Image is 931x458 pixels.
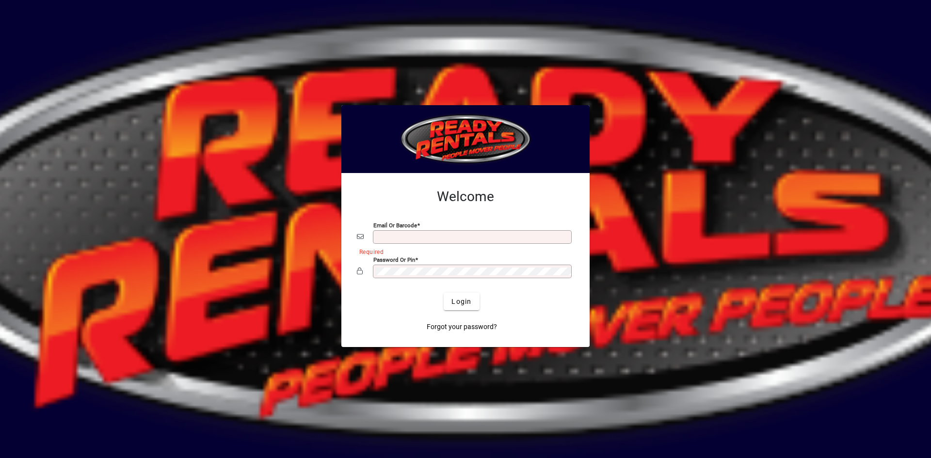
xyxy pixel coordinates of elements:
[423,318,501,335] a: Forgot your password?
[444,293,479,310] button: Login
[451,297,471,307] span: Login
[373,222,417,229] mat-label: Email or Barcode
[359,246,566,256] mat-error: Required
[427,322,497,332] span: Forgot your password?
[357,189,574,205] h2: Welcome
[373,256,415,263] mat-label: Password or Pin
